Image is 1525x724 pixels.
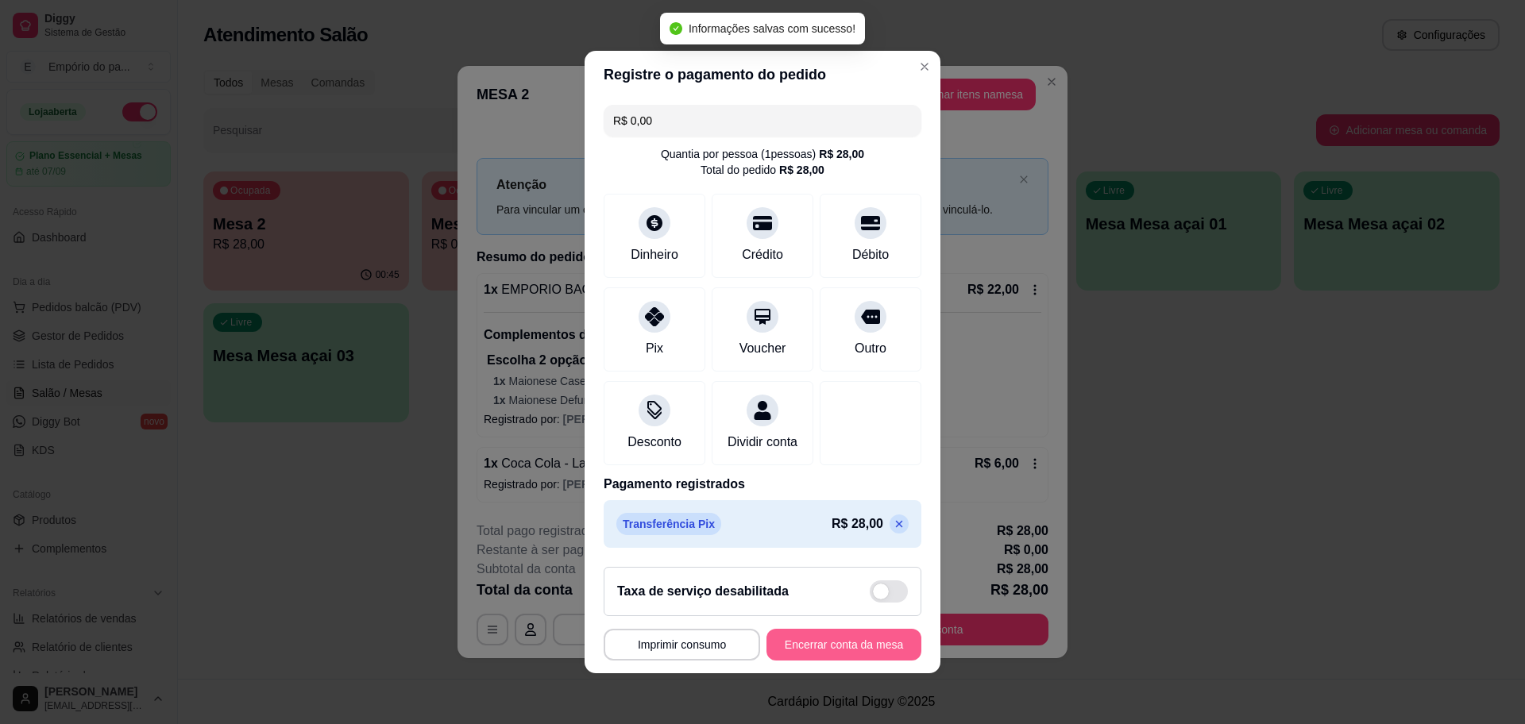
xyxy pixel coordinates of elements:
p: R$ 28,00 [832,514,883,533]
h2: Taxa de serviço desabilitada [617,582,789,601]
div: Desconto [627,433,681,452]
div: Outro [855,339,886,358]
div: Quantia por pessoa ( 1 pessoas) [661,146,864,162]
input: Ex.: hambúrguer de cordeiro [613,105,912,137]
div: Dividir conta [728,433,797,452]
button: Close [912,54,937,79]
div: Débito [852,245,889,264]
button: Imprimir consumo [604,629,760,660]
p: Pagamento registrados [604,475,921,494]
div: Dinheiro [631,245,678,264]
div: R$ 28,00 [819,146,864,162]
div: Voucher [739,339,786,358]
div: Pix [646,339,663,358]
div: Crédito [742,245,783,264]
span: Informações salvas com sucesso! [689,22,855,35]
span: check-circle [670,22,682,35]
p: Transferência Pix [616,513,721,535]
button: Encerrar conta da mesa [766,629,921,660]
div: Total do pedido [701,162,824,178]
header: Registre o pagamento do pedido [585,51,940,98]
div: R$ 28,00 [779,162,824,178]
